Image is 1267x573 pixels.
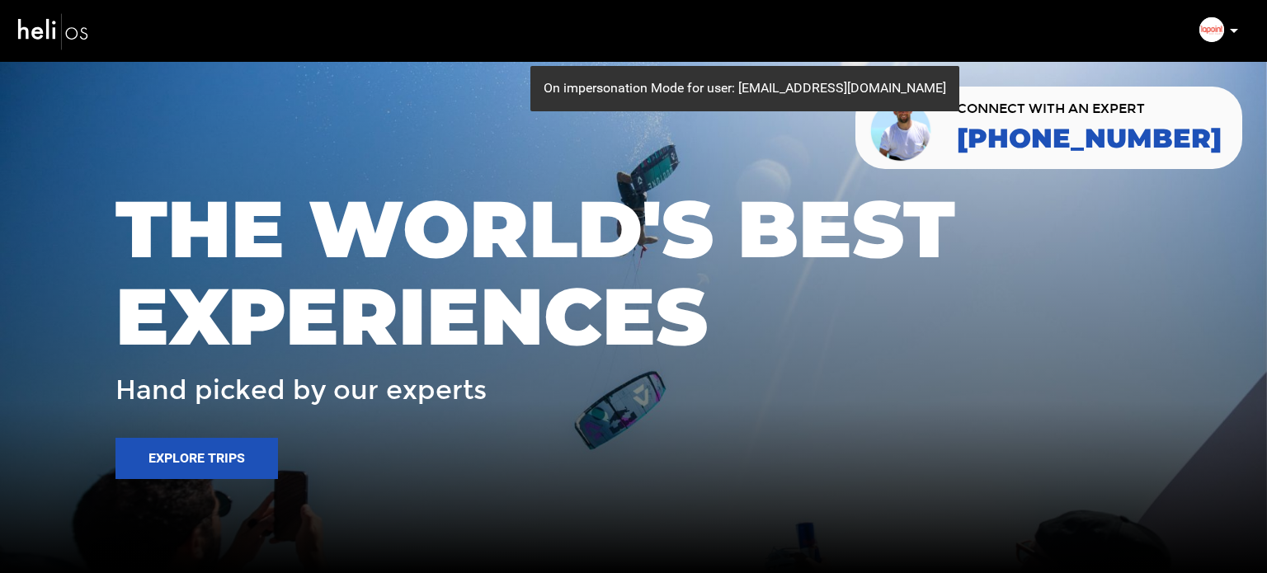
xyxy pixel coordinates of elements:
[868,93,936,162] img: contact our team
[957,102,1222,115] span: CONNECT WITH AN EXPERT
[115,438,278,479] button: Explore Trips
[115,376,487,405] span: Hand picked by our experts
[1199,17,1224,42] img: fda0c0a7a6f70c2779e83ab86cd6635b.png
[16,9,91,53] img: heli-logo
[530,66,959,111] div: On impersonation Mode for user: [EMAIL_ADDRESS][DOMAIN_NAME]
[957,124,1222,153] a: [PHONE_NUMBER]
[115,186,1152,359] span: THE WORLD'S BEST EXPERIENCES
